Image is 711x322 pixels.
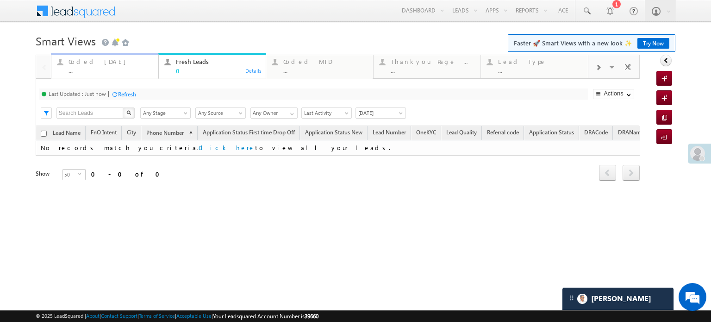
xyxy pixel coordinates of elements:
a: Show All Items [285,108,297,117]
div: Coded [DATE] [69,58,153,65]
a: Click here [199,144,255,152]
span: Application Status First time Drop Off [203,129,295,136]
span: next [623,165,640,181]
div: ... [283,67,368,74]
a: Lead Number [368,127,411,139]
input: Type to Search [250,107,298,119]
span: Application Status New [305,129,362,136]
a: Thankyou Page leads... [373,55,481,78]
div: Last Updated : Just now [49,90,106,97]
span: 50 [63,170,78,180]
a: City [122,127,141,139]
span: Referral code [487,129,519,136]
a: Lead Quality [442,127,481,139]
div: Owner Filter [250,107,297,119]
span: Lead Quality [446,129,477,136]
a: Phone Number (sorted ascending) [142,127,197,139]
span: Any Stage [141,109,187,117]
a: Acceptable Use [176,313,212,319]
img: Carter [577,294,587,304]
a: Any Stage [140,107,191,119]
span: (sorted ascending) [185,130,193,137]
span: 39660 [305,313,318,320]
span: prev [599,165,616,181]
div: Fresh Leads [176,58,260,65]
a: Application Status New [300,127,367,139]
span: FnO Intent [91,129,117,136]
a: Coded MTD... [266,55,374,78]
div: 0 [176,67,260,74]
div: Refresh [118,91,136,98]
div: Lead Source Filter [195,107,246,119]
div: Details [245,66,262,75]
input: Check all records [41,131,47,137]
span: City [127,129,136,136]
img: carter-drag [568,294,575,302]
div: ... [498,67,582,74]
a: [DATE] [355,107,406,119]
input: Search Leads [56,107,124,119]
span: Application Status [529,129,574,136]
button: Actions [593,89,634,99]
a: Last Activity [301,107,352,119]
div: ... [391,67,475,74]
a: Lead Type... [480,55,588,78]
span: Last Activity [302,109,349,117]
img: Search [126,110,131,115]
a: prev [599,166,616,181]
a: OneKYC [412,127,441,139]
a: Try Now [637,38,669,49]
span: [DATE] [356,109,403,117]
div: Thankyou Page leads [391,58,475,65]
div: Lead Type [498,58,582,65]
a: Contact Support [101,313,137,319]
a: Any Source [195,107,246,119]
a: next [623,166,640,181]
span: Your Leadsquared Account Number is [213,313,318,320]
a: Application Status First time Drop Off [198,127,299,139]
div: Lead Stage Filter [140,107,191,119]
a: Fresh Leads0Details [158,53,266,79]
span: select [78,172,85,176]
span: Carter [591,294,651,303]
a: Referral code [482,127,524,139]
span: OneKYC [416,129,436,136]
div: Show [36,170,55,178]
span: Smart Views [36,33,96,48]
span: Any Source [196,109,243,117]
span: Lead Number [373,129,406,136]
span: © 2025 LeadSquared | | | | | [36,312,318,321]
a: DRACode [580,127,612,139]
a: Lead Name [48,128,85,140]
a: DRAName [613,127,649,139]
a: FnO Intent [86,127,121,139]
span: DRACode [584,129,608,136]
div: ... [69,67,153,74]
span: DRAName [618,129,644,136]
a: Coded [DATE]... [51,53,159,78]
div: 0 - 0 of 0 [91,169,165,179]
span: Faster 🚀 Smart Views with a new look ✨ [514,38,669,48]
a: Terms of Service [139,313,175,319]
span: Phone Number [146,129,184,136]
a: Application Status [524,127,579,139]
div: Coded MTD [283,58,368,65]
div: carter-dragCarter[PERSON_NAME] [562,287,674,310]
a: About [86,313,100,319]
